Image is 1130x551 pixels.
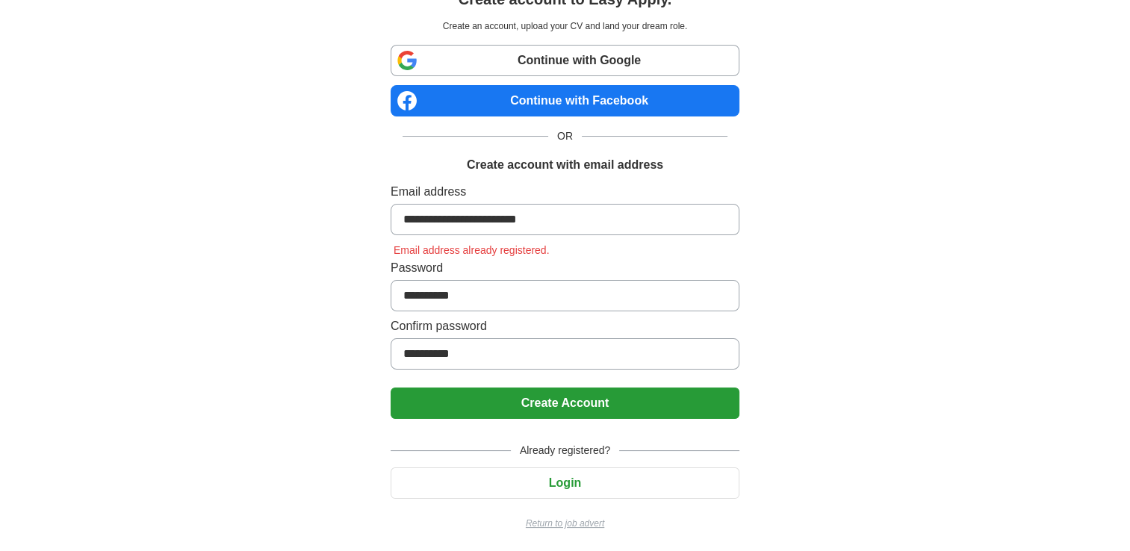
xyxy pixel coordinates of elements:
[391,45,739,76] a: Continue with Google
[391,387,739,419] button: Create Account
[391,317,739,335] label: Confirm password
[391,476,739,489] a: Login
[511,443,619,458] span: Already registered?
[394,19,736,33] p: Create an account, upload your CV and land your dream role.
[391,244,553,256] span: Email address already registered.
[391,85,739,116] a: Continue with Facebook
[391,517,739,530] a: Return to job advert
[467,156,663,174] h1: Create account with email address
[391,259,739,277] label: Password
[391,183,739,201] label: Email address
[548,128,582,144] span: OR
[391,467,739,499] button: Login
